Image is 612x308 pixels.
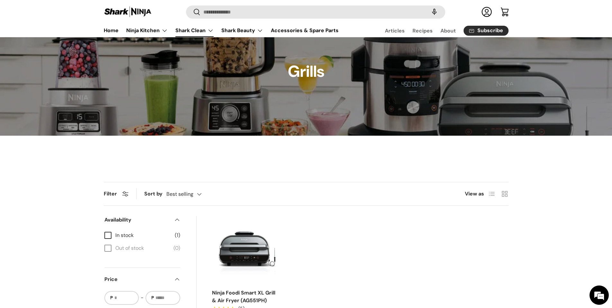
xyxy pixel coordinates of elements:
[369,24,509,37] nav: Secondary
[440,24,456,37] a: About
[115,244,170,252] span: Out of stock
[271,24,339,37] a: Accessories & Spare Parts
[104,268,180,291] summary: Price
[104,6,152,18] img: Shark Ninja Philippines
[166,191,193,197] span: Best selling
[115,231,171,239] span: In stock
[141,294,144,302] span: -
[212,216,279,283] a: Ninja Foodi Smart XL Grill & Air Fryer (AG551PH)
[477,28,503,33] span: Subscribe
[212,289,275,304] a: Ninja Foodi Smart XL Grill & Air Fryer (AG551PH)
[104,208,180,231] summary: Availability
[288,61,324,81] h1: Grills
[217,24,267,37] summary: Shark Beauty
[104,190,129,197] button: Filter
[104,276,170,283] span: Price
[122,24,172,37] summary: Ninja Kitchen
[172,24,217,37] summary: Shark Clean
[175,231,180,239] span: (1)
[173,244,180,252] span: (0)
[166,188,215,200] button: Best selling
[104,24,339,37] nav: Primary
[104,216,170,224] span: Availability
[212,216,279,283] img: ninja-foodi-smart-xl-grill-and-air-fryer-full-view-shark-ninja-philippines
[424,5,445,19] speech-search-button: Search by voice
[151,294,155,301] span: ₱
[110,294,114,301] span: ₱
[464,26,509,36] a: Subscribe
[144,190,166,198] label: Sort by
[104,24,119,37] a: Home
[412,24,433,37] a: Recipes
[385,24,405,37] a: Articles
[465,190,484,198] span: View as
[104,190,117,197] span: Filter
